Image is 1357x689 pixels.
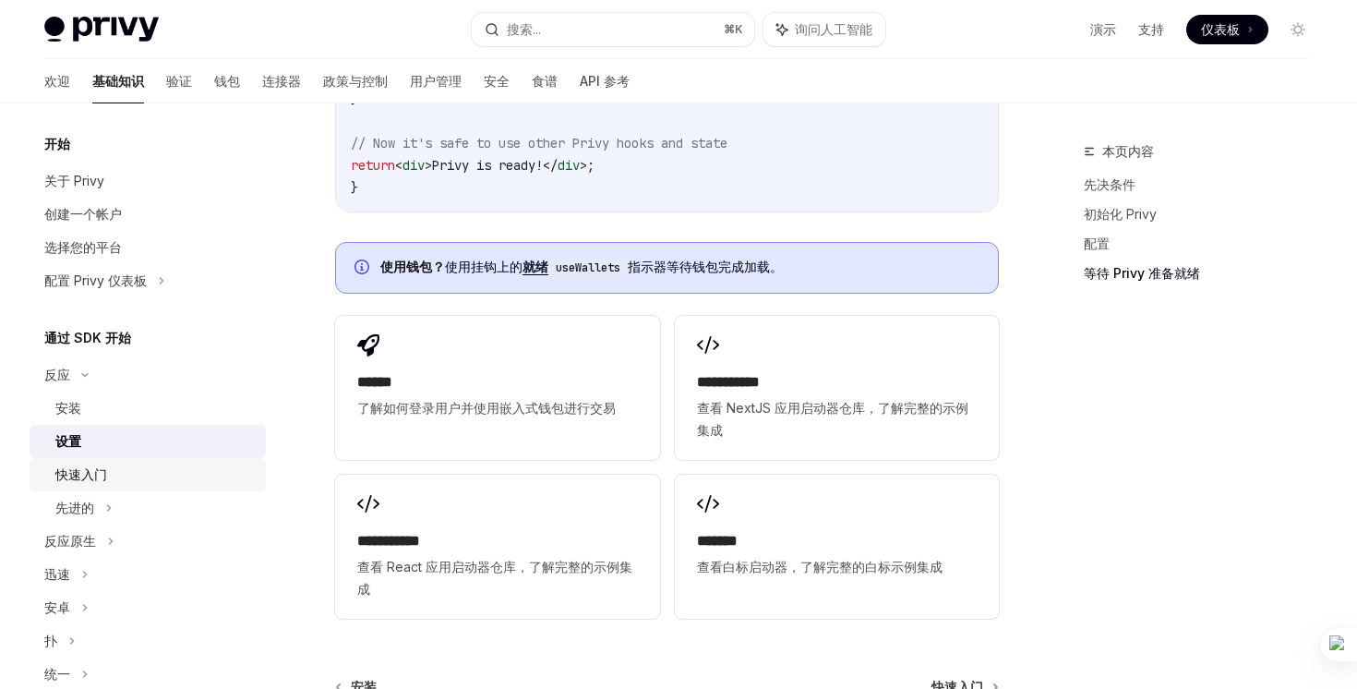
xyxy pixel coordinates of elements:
span: div [558,157,580,174]
font: 扑 [44,633,57,648]
a: 仪表板 [1186,15,1268,44]
font: 查看 NextJS 应用启动器仓库，了解完整的示例集成 [697,400,968,438]
a: 政策与控制 [323,59,388,103]
font: 询问人工智能 [795,21,872,37]
button: 搜索...⌘K [472,13,753,46]
img: 灯光标志 [44,17,159,42]
font: 支持 [1138,21,1164,37]
code: useWallets [548,259,628,277]
svg: 信息 [354,260,373,278]
font: 安全 [484,73,510,89]
a: 设置 [30,425,266,458]
font: 反应原生 [44,533,96,549]
a: 选择您的平台 [30,231,266,264]
font: 了解如何登录用户并使用嵌入式钱包进行交易 [357,400,616,416]
a: 关于 Privy [30,164,266,198]
font: 选择您的平台 [44,239,122,255]
font: 反应 [44,367,70,382]
span: > [580,157,587,174]
font: 查看 React 应用启动器仓库，了解完整的示例集成 [357,559,632,597]
a: 基础知识 [92,59,144,103]
font: 快速入门 [55,466,107,482]
font: API 参考 [580,73,630,89]
a: 用户管理 [410,59,462,103]
a: 创建一个帐户 [30,198,266,231]
a: 先决条件 [1084,170,1327,199]
a: 安全 [484,59,510,103]
span: } [351,179,358,196]
font: 先进的 [55,500,94,515]
span: ; [587,157,594,174]
font: 安装 [55,400,81,416]
a: 就绪 [522,259,548,275]
a: 支持 [1138,20,1164,39]
a: 验证 [166,59,192,103]
a: **** *了解如何登录用户并使用嵌入式钱包进行交易 [335,316,659,460]
font: 上的 [497,259,522,274]
font: 演示 [1090,21,1116,37]
font: 使用挂钩 [445,259,497,274]
font: 通过 SDK 开始 [44,330,131,345]
font: 就绪 [522,259,548,274]
a: 初始化 Privy [1084,199,1327,229]
span: </ [543,157,558,174]
font: 查看白标启动器，了解完整的白标示例集成 [697,559,943,574]
a: 食谱 [532,59,558,103]
font: 欢迎 [44,73,70,89]
font: 指示器等待钱包完成加载。 [628,259,783,274]
font: 开始 [44,136,70,151]
font: 安卓 [44,599,70,615]
font: 统一 [44,666,70,682]
font: 使用钱包？ [380,259,445,274]
font: 连接器 [262,73,301,89]
font: 初始化 Privy [1084,206,1157,222]
button: 询问人工智能 [763,13,885,46]
font: 仪表板 [1201,21,1240,37]
font: 用户管理 [410,73,462,89]
font: 先决条件 [1084,176,1135,192]
a: 演示 [1090,20,1116,39]
a: 欢迎 [44,59,70,103]
font: 创建一个帐户 [44,206,122,222]
font: 配置 [1084,236,1110,251]
font: 钱包 [214,73,240,89]
font: 政策与控制 [323,73,388,89]
font: 搜索... [507,21,541,37]
span: < [395,157,402,174]
span: > [425,157,432,174]
span: // Now it's safe to use other Privy hooks and state [351,135,727,151]
a: 快速入门 [30,458,266,491]
a: 连接器 [262,59,301,103]
a: 安装 [30,392,266,425]
font: 食谱 [532,73,558,89]
font: 本页内容 [1102,143,1154,159]
font: 迅速 [44,566,70,582]
font: 基础知识 [92,73,144,89]
a: API 参考 [580,59,630,103]
font: K [735,22,743,36]
font: 配置 Privy 仪表板 [44,272,147,288]
a: 钱包 [214,59,240,103]
font: 等待 Privy 准备就绪 [1084,265,1200,281]
a: 等待 Privy 准备就绪 [1084,259,1327,288]
span: return [351,157,395,174]
a: 配置 [1084,229,1327,259]
font: ⌘ [724,22,735,36]
button: 切换暗模式 [1283,15,1313,44]
font: 关于 Privy [44,173,104,188]
span: Privy is ready! [432,157,543,174]
span: div [402,157,425,174]
font: 验证 [166,73,192,89]
font: 设置 [55,433,81,449]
